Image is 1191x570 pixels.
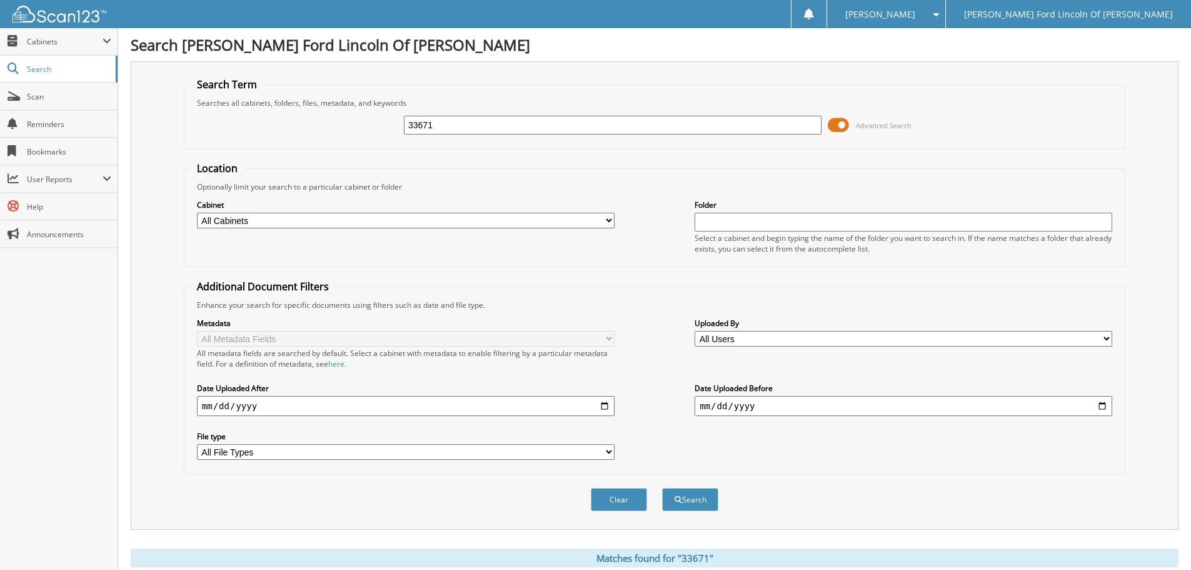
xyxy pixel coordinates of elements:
[191,181,1118,192] div: Optionally limit your search to a particular cabinet or folder
[27,91,111,102] span: Scan
[197,348,615,369] div: All metadata fields are searched by default. Select a cabinet with metadata to enable filtering b...
[191,78,263,91] legend: Search Term
[191,161,244,175] legend: Location
[662,488,718,511] button: Search
[27,174,103,185] span: User Reports
[197,396,615,416] input: start
[13,6,106,23] img: scan123-logo-white.svg
[197,318,615,328] label: Metadata
[197,200,615,210] label: Cabinet
[27,146,111,157] span: Bookmarks
[27,119,111,130] span: Reminders
[191,300,1118,310] div: Enhance your search for specific documents using filters such as date and file type.
[27,201,111,212] span: Help
[191,280,335,293] legend: Additional Document Filters
[27,36,103,47] span: Cabinets
[695,383,1112,394] label: Date Uploaded Before
[964,11,1173,18] span: [PERSON_NAME] Ford Lincoln Of [PERSON_NAME]
[695,200,1112,210] label: Folder
[191,98,1118,108] div: Searches all cabinets, folders, files, metadata, and keywords
[695,318,1112,328] label: Uploaded By
[328,359,344,369] a: here
[695,233,1112,254] div: Select a cabinet and begin typing the name of the folder you want to search in. If the name match...
[591,488,647,511] button: Clear
[27,229,111,240] span: Announcements
[197,431,615,442] label: File type
[131,549,1178,567] div: Matches found for "33671"
[695,396,1112,416] input: end
[131,34,1178,55] h1: Search [PERSON_NAME] Ford Lincoln Of [PERSON_NAME]
[845,11,915,18] span: [PERSON_NAME]
[856,121,912,130] span: Advanced Search
[27,64,109,74] span: Search
[197,383,615,394] label: Date Uploaded After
